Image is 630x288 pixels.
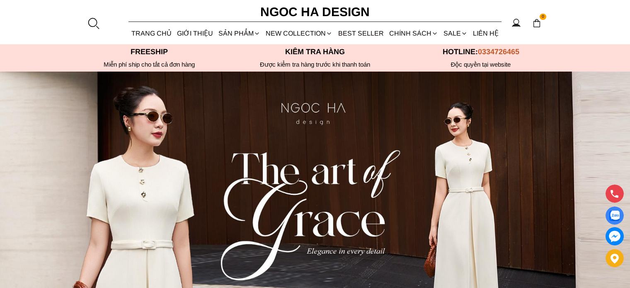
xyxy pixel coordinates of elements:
div: SẢN PHẨM [216,22,263,44]
a: Ngoc Ha Design [253,2,377,22]
img: Display image [609,211,620,221]
span: 0334726465 [478,48,519,56]
a: NEW COLLECTION [263,22,335,44]
p: Được kiểm tra hàng trước khi thanh toán [232,61,398,68]
img: img-CART-ICON-ksit0nf1 [532,19,541,28]
p: Freeship [66,48,232,56]
a: GIỚI THIỆU [174,22,216,44]
span: 0 [540,14,546,20]
a: messenger [606,227,624,245]
a: TRANG CHỦ [128,22,174,44]
a: Display image [606,206,624,225]
div: Miễn phí ship cho tất cả đơn hàng [66,61,232,68]
h6: Độc quyền tại website [398,61,564,68]
a: BEST SELLER [335,22,386,44]
div: Chính sách [386,22,441,44]
p: Hotline: [398,48,564,56]
font: Kiểm tra hàng [285,48,345,56]
a: SALE [441,22,470,44]
a: LIÊN HỆ [470,22,502,44]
